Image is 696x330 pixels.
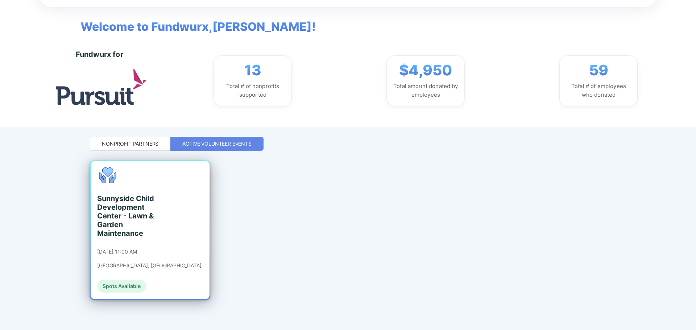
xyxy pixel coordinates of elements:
[589,62,608,79] span: 59
[70,7,316,35] span: Welcome to Fundwurx, [PERSON_NAME] !
[97,280,146,293] div: Spots Available
[399,62,452,79] span: $4,950
[76,50,123,59] div: Fundwurx for
[393,82,459,99] div: Total amount donated by employees
[56,69,146,105] img: logo.jpg
[182,140,252,147] div: Active Volunteer Events
[97,262,202,269] div: [GEOGRAPHIC_DATA], [GEOGRAPHIC_DATA]
[220,82,286,99] div: Total # of nonprofits supported
[97,248,137,255] div: [DATE] 11:00 AM
[565,82,631,99] div: Total # of employees who donated
[244,62,261,79] span: 13
[102,140,158,147] div: Nonprofit Partners
[97,194,163,238] div: Sunnyside Child Development Center - Lawn & Garden Maintenance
